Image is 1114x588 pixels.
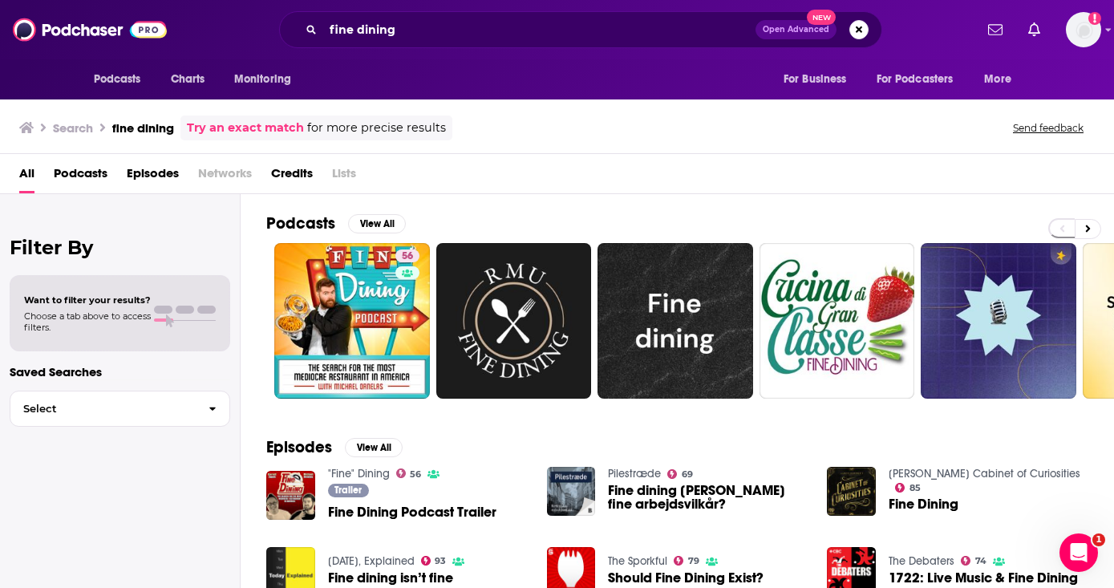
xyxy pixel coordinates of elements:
button: open menu [772,64,867,95]
a: 79 [674,556,699,566]
span: For Business [784,68,847,91]
a: 56 [396,468,422,478]
span: 93 [435,558,446,565]
a: 93 [421,556,447,566]
span: Charts [171,68,205,91]
button: open menu [83,64,162,95]
img: Fine Dining Podcast Trailer [266,471,315,520]
h3: Search [53,120,93,136]
span: Open Advanced [763,26,829,34]
a: Podcasts [54,160,107,193]
a: Today, Explained [328,554,415,568]
input: Search podcasts, credits, & more... [323,17,755,43]
span: More [984,68,1011,91]
span: Podcasts [94,68,141,91]
svg: Add a profile image [1088,12,1101,25]
button: Select [10,391,230,427]
h2: Podcasts [266,213,335,233]
a: PodcastsView All [266,213,406,233]
span: New [807,10,836,25]
span: Monitoring [234,68,291,91]
span: Networks [198,160,252,193]
button: Send feedback [1008,121,1088,135]
span: Select [10,403,196,414]
a: 56 [395,249,419,262]
a: All [19,160,34,193]
button: Show profile menu [1066,12,1101,47]
span: Trailer [334,485,362,495]
a: EpisodesView All [266,437,403,457]
iframe: Intercom live chat [1059,533,1098,572]
span: 79 [688,558,699,565]
span: Fine dining [PERSON_NAME] fine arbejdsvilkår? [608,484,808,511]
span: 69 [682,471,693,478]
span: 56 [402,249,413,265]
a: 56 [274,243,430,399]
span: Logged in as anaresonate [1066,12,1101,47]
button: open menu [866,64,977,95]
a: Fine Dining [889,497,958,511]
a: Try an exact match [187,119,304,137]
a: The Sporkful [608,554,667,568]
button: View All [345,438,403,457]
div: Search podcasts, credits, & more... [279,11,882,48]
a: 69 [667,469,693,479]
a: The Debaters [889,554,954,568]
a: Credits [271,160,313,193]
img: User Profile [1066,12,1101,47]
h2: Filter By [10,236,230,259]
a: Fine dining isn’t fine [328,571,453,585]
button: Open AdvancedNew [755,20,837,39]
span: 1 [1092,533,1105,546]
span: 85 [909,485,921,492]
a: Should Fine Dining Exist? [608,571,764,585]
span: For Podcasters [877,68,954,91]
span: for more precise results [307,119,446,137]
a: Show notifications dropdown [1022,16,1047,43]
button: open menu [223,64,312,95]
span: Lists [332,160,356,193]
a: 85 [895,483,921,493]
a: Charts [160,64,215,95]
span: 74 [975,558,986,565]
a: Aaron Mahnke's Cabinet of Curiosities [889,467,1080,481]
p: Saved Searches [10,364,230,379]
span: 56 [410,471,421,478]
h2: Episodes [266,437,332,457]
a: Fine Dining Podcast Trailer [328,505,496,519]
a: Episodes [127,160,179,193]
span: Choose a tab above to access filters. [24,310,151,333]
a: 1722: Live Music & Fine Dining [889,571,1078,585]
a: 74 [961,556,986,566]
img: Fine dining eller fine arbejdsvilkår? [547,467,596,516]
img: Podchaser - Follow, Share and Rate Podcasts [13,14,167,45]
h3: fine dining [112,120,174,136]
button: open menu [973,64,1031,95]
a: Pilestræde [608,467,661,481]
button: View All [348,214,406,233]
a: "Fine" Dining [328,467,390,481]
img: Fine Dining [827,467,876,516]
span: Want to filter your results? [24,294,151,306]
a: Fine dining eller fine arbejdsvilkår? [608,484,808,511]
a: Show notifications dropdown [982,16,1009,43]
